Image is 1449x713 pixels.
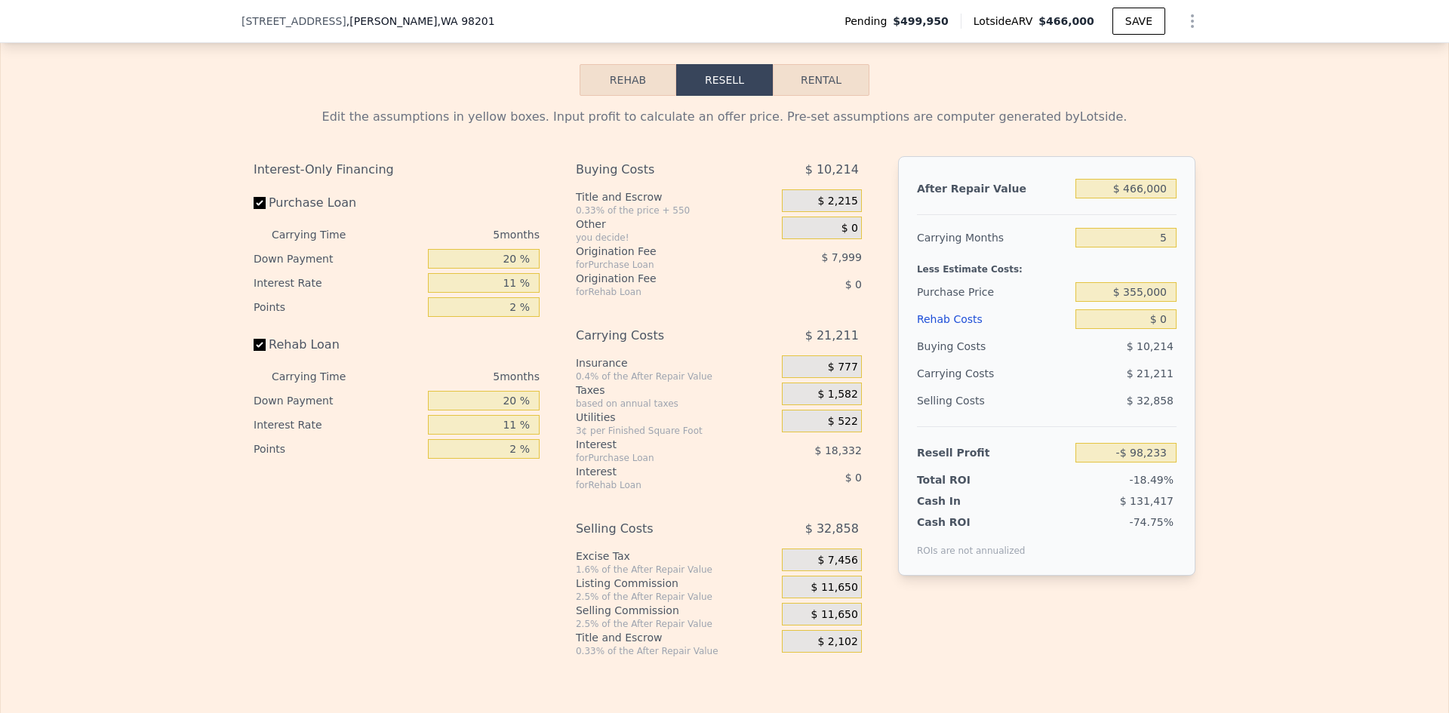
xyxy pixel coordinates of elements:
div: Buying Costs [576,156,744,183]
span: $ 18,332 [815,444,862,456]
button: Rental [773,64,869,96]
div: 5 months [376,364,540,389]
div: Cash In [917,493,1011,509]
span: $ 1,582 [817,388,857,401]
label: Rehab Loan [254,331,422,358]
span: $ 21,211 [805,322,859,349]
span: $ 777 [828,361,858,374]
div: Title and Escrow [576,630,776,645]
button: Rehab [580,64,676,96]
div: Edit the assumptions in yellow boxes. Input profit to calculate an offer price. Pre-set assumptio... [254,108,1195,126]
span: $ 0 [845,278,862,290]
div: Carrying Costs [576,322,744,349]
input: Rehab Loan [254,339,266,351]
div: Origination Fee [576,244,744,259]
div: Resell Profit [917,439,1069,466]
div: Carrying Time [272,223,370,247]
div: you decide! [576,232,776,244]
span: -74.75% [1130,516,1174,528]
span: $ 2,215 [817,195,857,208]
div: 0.33% of the price + 550 [576,204,776,217]
div: based on annual taxes [576,398,776,410]
div: Other [576,217,776,232]
div: Interest [576,437,744,452]
div: Rehab Costs [917,306,1069,333]
div: 3¢ per Finished Square Foot [576,425,776,437]
div: ROIs are not annualized [917,530,1026,557]
div: for Purchase Loan [576,259,744,271]
div: Purchase Price [917,278,1069,306]
div: Total ROI [917,472,1011,487]
div: Selling Costs [576,515,744,542]
div: Carrying Time [272,364,370,389]
div: Interest Rate [254,413,422,437]
div: Cash ROI [917,515,1026,530]
span: Pending [844,14,893,29]
label: Purchase Loan [254,189,422,217]
span: $ 32,858 [805,515,859,542]
div: Carrying Costs [917,360,1011,387]
div: Less Estimate Costs: [917,251,1177,278]
span: $ 2,102 [817,635,857,649]
input: Purchase Loan [254,197,266,209]
div: Carrying Months [917,224,1069,251]
span: $ 11,650 [811,608,858,622]
div: 5 months [376,223,540,247]
div: Points [254,295,422,319]
div: Down Payment [254,389,422,413]
div: for Rehab Loan [576,479,744,491]
button: SAVE [1112,8,1165,35]
span: , [PERSON_NAME] [346,14,495,29]
div: Buying Costs [917,333,1069,360]
div: Utilities [576,410,776,425]
div: Insurance [576,355,776,370]
div: Down Payment [254,247,422,271]
button: Show Options [1177,6,1207,36]
div: for Rehab Loan [576,286,744,298]
span: $ 7,999 [821,251,861,263]
span: $ 21,211 [1127,367,1174,380]
span: $ 522 [828,415,858,429]
span: $466,000 [1038,15,1094,27]
span: $ 10,214 [805,156,859,183]
div: 0.4% of the After Repair Value [576,370,776,383]
span: $ 11,650 [811,581,858,595]
span: -18.49% [1130,474,1174,486]
div: Interest-Only Financing [254,156,540,183]
div: Interest Rate [254,271,422,295]
span: , WA 98201 [438,15,495,27]
div: 2.5% of the After Repair Value [576,591,776,603]
span: $ 0 [841,222,858,235]
button: Resell [676,64,773,96]
div: Selling Commission [576,603,776,618]
div: 1.6% of the After Repair Value [576,564,776,576]
div: Excise Tax [576,549,776,564]
span: $ 10,214 [1127,340,1174,352]
div: Interest [576,464,744,479]
div: Origination Fee [576,271,744,286]
span: $ 131,417 [1120,495,1174,507]
span: $499,950 [893,14,949,29]
div: for Purchase Loan [576,452,744,464]
span: $ 32,858 [1127,395,1174,407]
div: Title and Escrow [576,189,776,204]
div: Selling Costs [917,387,1069,414]
div: Listing Commission [576,576,776,591]
div: 0.33% of the After Repair Value [576,645,776,657]
span: Lotside ARV [974,14,1038,29]
span: $ 0 [845,472,862,484]
div: Taxes [576,383,776,398]
div: 2.5% of the After Repair Value [576,618,776,630]
span: $ 7,456 [817,554,857,567]
div: After Repair Value [917,175,1069,202]
span: [STREET_ADDRESS] [241,14,346,29]
div: Points [254,437,422,461]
